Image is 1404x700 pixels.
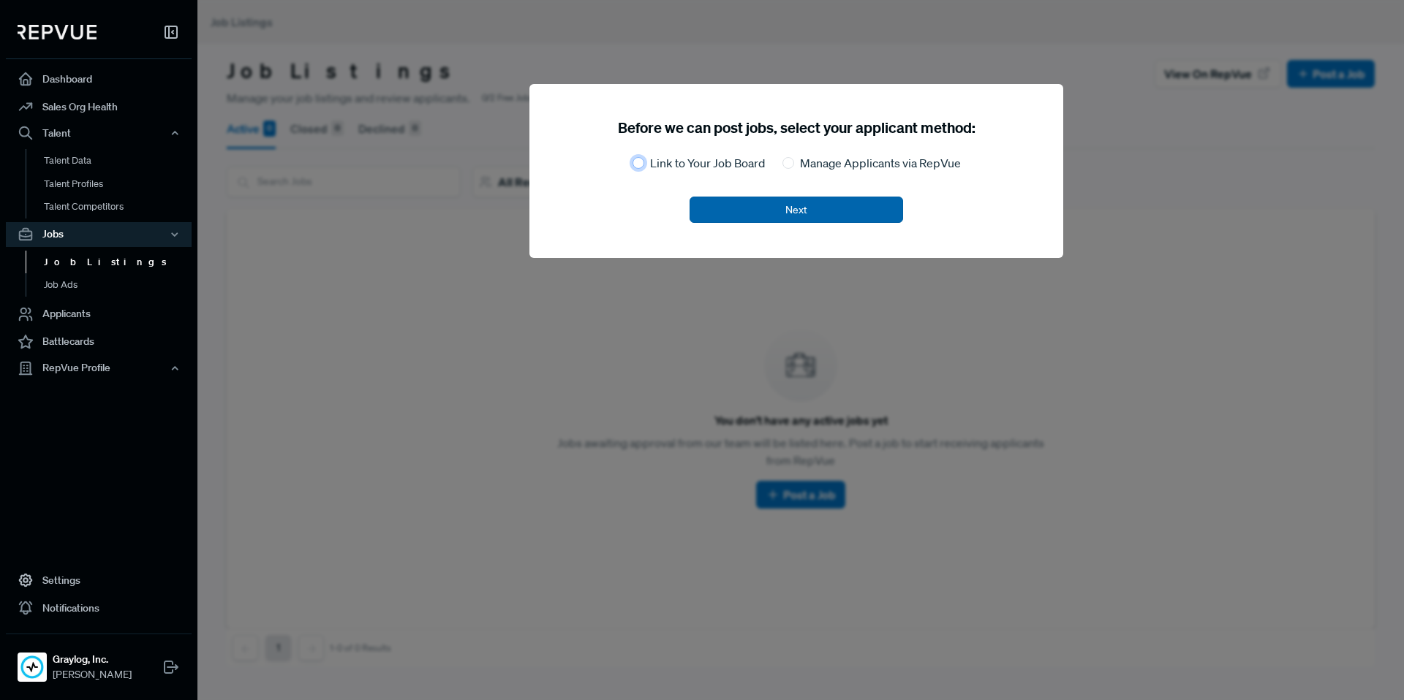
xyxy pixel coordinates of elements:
[18,25,97,39] img: RepVue
[690,197,903,223] button: Next
[26,172,211,196] a: Talent Profiles
[6,594,192,622] a: Notifications
[650,154,765,172] label: Link to Your Job Board
[6,222,192,247] button: Jobs
[6,634,192,688] a: Graylog, Inc.Graylog, Inc.[PERSON_NAME]
[6,121,192,145] button: Talent
[6,566,192,594] a: Settings
[618,119,975,137] h5: Before we can post jobs, select your applicant method:
[6,356,192,381] button: RepVue Profile
[26,251,211,274] a: Job Listings
[800,154,961,172] label: Manage Applicants via RepVue
[53,652,132,667] strong: Graylog, Inc.
[20,655,44,679] img: Graylog, Inc.
[6,300,192,328] a: Applicants
[53,667,132,682] span: [PERSON_NAME]
[6,93,192,121] a: Sales Org Health
[6,328,192,356] a: Battlecards
[26,195,211,218] a: Talent Competitors
[6,65,192,93] a: Dashboard
[26,149,211,172] a: Talent Data
[26,273,211,297] a: Job Ads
